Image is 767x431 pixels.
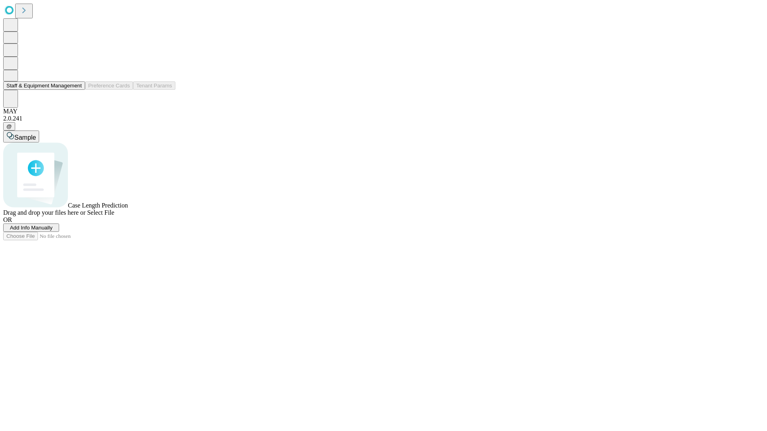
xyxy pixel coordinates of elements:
span: Select File [87,209,114,216]
button: Staff & Equipment Management [3,81,85,90]
button: Sample [3,130,39,142]
span: Sample [14,134,36,141]
span: Case Length Prediction [68,202,128,209]
button: Add Info Manually [3,223,59,232]
button: Tenant Params [133,81,175,90]
span: OR [3,216,12,223]
button: Preference Cards [85,81,133,90]
span: @ [6,123,12,129]
button: @ [3,122,15,130]
span: Drag and drop your files here or [3,209,85,216]
div: 2.0.241 [3,115,764,122]
span: Add Info Manually [10,225,53,231]
div: MAY [3,108,764,115]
